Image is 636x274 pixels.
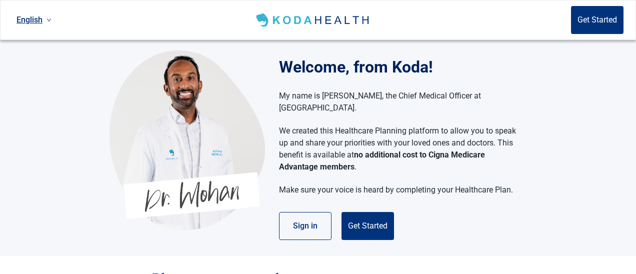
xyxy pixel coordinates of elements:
p: We created this Healthcare Planning platform to allow you to speak up and share your priorities w... [279,125,516,173]
div: Welcome, from Koda! [279,55,526,79]
img: Koda Health [109,50,265,230]
button: Get Started [571,6,623,34]
span: down [46,17,51,22]
img: Koda Health [254,12,372,28]
button: Sign in [279,212,331,240]
button: Get Started [341,212,394,240]
p: My name is [PERSON_NAME], the Chief Medical Officer at [GEOGRAPHIC_DATA]. [279,90,516,114]
p: Make sure your voice is heard by completing your Healthcare Plan. [279,184,516,196]
a: Current language: English [12,11,55,28]
strong: no additional cost to Cigna Medicare Advantage members [279,150,485,171]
